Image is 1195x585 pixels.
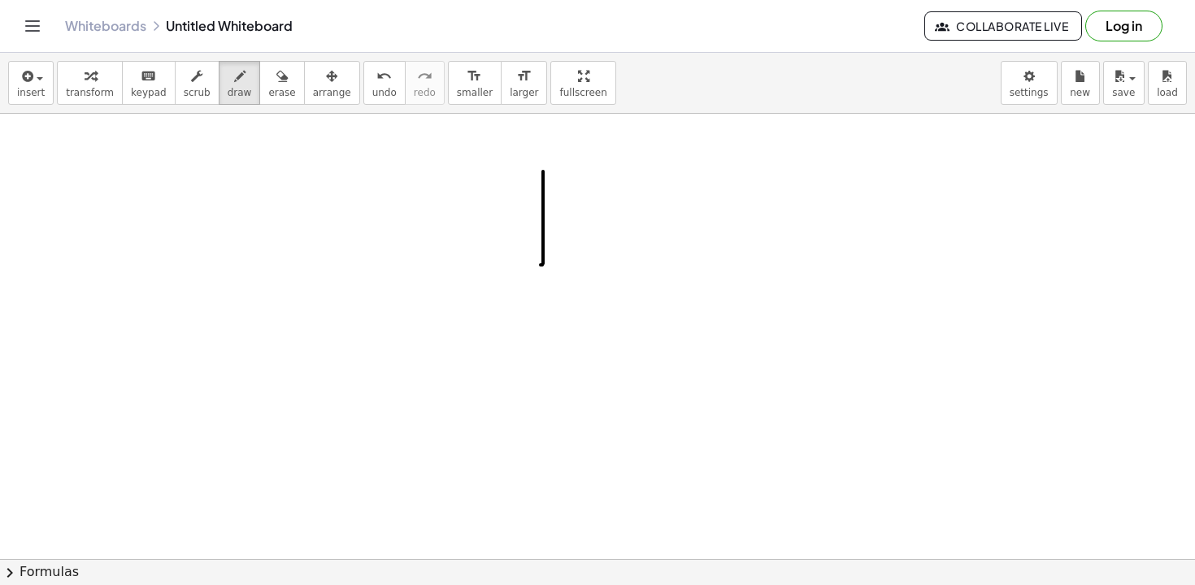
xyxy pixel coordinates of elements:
[20,13,46,39] button: Toggle navigation
[1085,11,1162,41] button: Log in
[268,87,295,98] span: erase
[1070,87,1090,98] span: new
[1103,61,1145,105] button: save
[304,61,360,105] button: arrange
[550,61,615,105] button: fullscreen
[1112,87,1135,98] span: save
[1148,61,1187,105] button: load
[228,87,252,98] span: draw
[559,87,606,98] span: fullscreen
[405,61,445,105] button: redoredo
[363,61,406,105] button: undoundo
[1061,61,1100,105] button: new
[259,61,304,105] button: erase
[313,87,351,98] span: arrange
[501,61,547,105] button: format_sizelarger
[467,67,482,86] i: format_size
[8,61,54,105] button: insert
[131,87,167,98] span: keypad
[457,87,493,98] span: smaller
[219,61,261,105] button: draw
[448,61,502,105] button: format_sizesmaller
[417,67,432,86] i: redo
[57,61,123,105] button: transform
[372,87,397,98] span: undo
[66,87,114,98] span: transform
[175,61,219,105] button: scrub
[376,67,392,86] i: undo
[122,61,176,105] button: keyboardkeypad
[65,18,146,34] a: Whiteboards
[1001,61,1058,105] button: settings
[1010,87,1049,98] span: settings
[938,19,1068,33] span: Collaborate Live
[510,87,538,98] span: larger
[516,67,532,86] i: format_size
[1157,87,1178,98] span: load
[184,87,211,98] span: scrub
[414,87,436,98] span: redo
[141,67,156,86] i: keyboard
[924,11,1082,41] button: Collaborate Live
[17,87,45,98] span: insert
